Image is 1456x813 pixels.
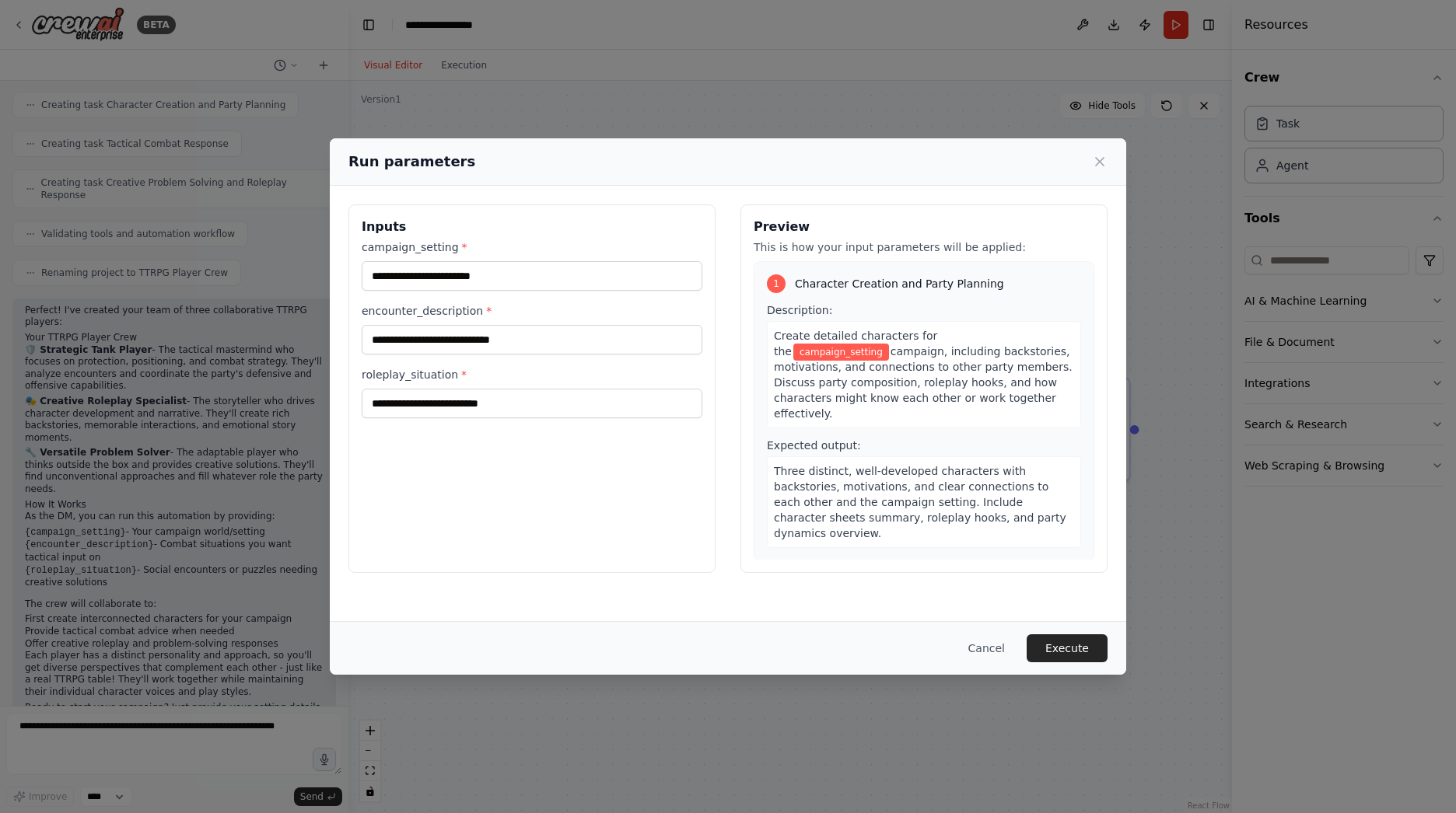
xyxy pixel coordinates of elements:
[767,274,786,293] div: 1
[956,634,1017,662] button: Cancel
[1027,634,1108,662] button: Execute
[362,218,702,236] h3: Inputs
[754,239,1094,255] p: This is how your input parameters will be applied:
[767,304,832,316] span: Description:
[362,303,702,319] label: encounter_description
[774,345,1073,420] span: campaign, including backstories, motivations, and connections to other party members. Discuss par...
[793,344,889,361] span: Variable: campaign_setting
[795,276,1004,291] span: Character Creation and Party Planning
[767,439,861,452] span: Expected output:
[774,465,1066,539] span: Three distinct, well-developed characters with backstories, motivations, and clear connections to...
[774,330,937,358] span: Create detailed characters for the
[754,218,1094,236] h3: Preview
[362,367,702,382] label: roleplay_situation
[362,239,702,255] label: campaign_setting
[348,151,475,173] h2: Run parameters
